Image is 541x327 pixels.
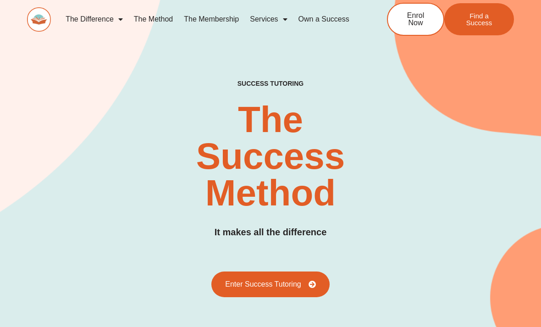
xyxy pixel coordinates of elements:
a: Find a Success [444,3,514,35]
span: Find a Success [458,12,500,26]
h3: It makes all the difference [215,225,327,239]
a: The Membership [178,9,244,30]
span: Enrol Now [402,12,430,27]
a: Own a Success [293,9,355,30]
a: Enrol Now [387,3,444,36]
h4: SUCCESS TUTORING​ [199,80,342,88]
span: Enter Success Tutoring [225,281,301,288]
a: Services [244,9,293,30]
a: The Method [128,9,178,30]
h2: The Success Method [160,101,381,211]
a: Enter Success Tutoring [211,272,329,297]
a: The Difference [60,9,128,30]
nav: Menu [60,9,359,30]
